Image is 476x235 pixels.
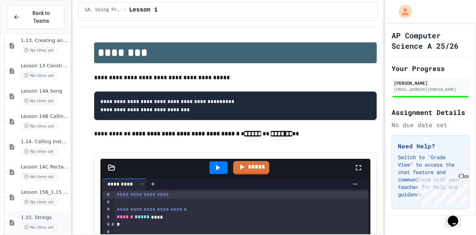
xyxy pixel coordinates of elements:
button: Back to Teams [7,5,64,29]
iframe: chat widget [414,173,469,205]
span: 1A. Using Primitives [85,7,120,13]
span: 1.15. Strings [21,215,69,221]
div: Chat with us now!Close [3,3,51,47]
span: No time set [21,123,57,130]
p: Switch to "Grade View" to access the chat feature and communicate with your teacher for help and ... [398,154,463,198]
span: Lesson 15B_1.15 String Methods Demonstration [21,189,69,196]
span: No time set [21,97,57,104]
h2: Your Progress [392,63,470,74]
iframe: chat widget [445,205,469,228]
span: Lesson 14C Rectangle [21,164,69,170]
div: My Account [391,3,414,20]
span: Lesson 14A Song [21,88,69,94]
span: No time set [21,72,57,79]
h2: Assignment Details [392,107,470,117]
span: 1.13. Creating and Initializing Objects: Constructors [21,38,69,44]
span: / [123,7,126,13]
span: No time set [21,199,57,206]
span: Lesson 1 [129,6,158,15]
span: Lesson 13 Constructors [21,63,69,69]
span: No time set [21,173,57,180]
span: Lesson 14B Calling Methods with Parameters [21,113,69,120]
div: No due date set [392,120,470,129]
span: No time set [21,47,57,54]
div: [EMAIL_ADDRESS][DOMAIN_NAME] [394,87,467,92]
span: No time set [21,224,57,231]
h3: Need Help? [398,142,463,151]
div: [PERSON_NAME] [394,80,467,86]
span: No time set [21,148,57,155]
h1: AP Computer Science A 25/26 [392,30,470,51]
span: 1.14. Calling Instance Methods [21,139,69,145]
span: Back to Teams [24,9,58,25]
